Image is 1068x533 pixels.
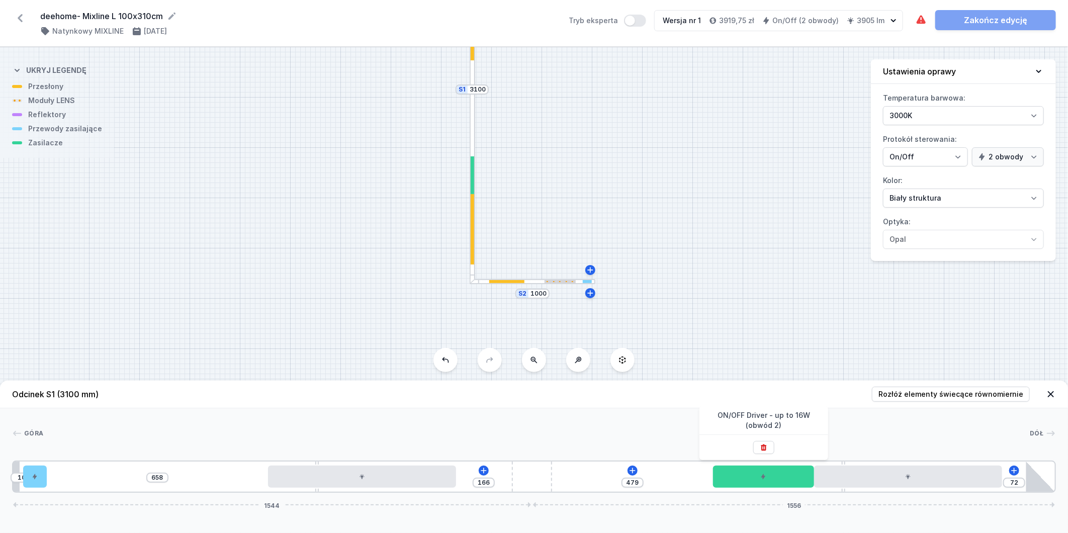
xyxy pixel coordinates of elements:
span: 1556 [783,502,805,508]
div: ON/OFF Driver - up to 16W [713,466,814,488]
h4: Ustawienia oprawy [883,65,956,77]
input: Wymiar [mm] [149,474,165,482]
button: Ustawienia oprawy [871,59,1056,84]
label: Protokół sterowania: [883,131,1044,166]
label: Tryb eksperta [569,15,646,27]
input: Wymiar [mm] [476,479,492,487]
span: (3100 mm) [57,389,99,399]
select: Temperatura barwowa: [883,106,1044,125]
label: Kolor: [883,172,1044,208]
h4: 3919,75 zł [719,16,754,26]
select: Protokół sterowania: [972,147,1044,166]
div: LED opal module 560mm [814,466,1002,488]
span: Rozłóż elementy świecące równomiernie [878,389,1023,399]
span: Dół [1030,429,1044,437]
h4: 3905 lm [857,16,884,26]
button: Ukryj legendę [12,57,86,81]
label: Optyka: [883,214,1044,249]
form: deehome- Mixline L 100x310cm [40,10,557,22]
select: Optyka: [883,230,1044,249]
input: Wymiar [mm] [530,290,547,298]
h4: Ukryj legendę [26,65,86,75]
h4: Odcinek S1 [12,388,99,400]
input: Wymiar [mm] [625,479,641,487]
h4: On/Off (2 obwody) [772,16,839,26]
button: Dodaj element [1009,466,1019,476]
label: Temperatura barwowa: [883,90,1044,125]
span: 1544 [260,502,284,508]
span: Góra [24,429,43,437]
input: Wymiar [mm] [470,85,486,94]
h4: Natynkowy MIXLINE [52,26,124,36]
div: Hole for power supply cable [23,466,47,488]
h4: [DATE] [144,26,167,36]
button: Rozłóż elementy świecące równomiernie [872,387,1030,402]
button: Dodaj element [479,466,489,476]
button: Wersja nr 13919,75 złOn/Off (2 obwody)3905 lm [654,10,903,31]
span: ON/OFF Driver - up to 16W (obwód 2) [699,406,828,435]
select: Kolor: [883,189,1044,208]
div: Wersja nr 1 [663,16,701,26]
button: Tryb eksperta [624,15,646,27]
button: Edytuj nazwę projektu [167,11,177,21]
input: Wymiar [mm] [14,474,30,482]
input: Wymiar [mm] [1006,479,1022,487]
button: Usuń element [753,441,774,454]
select: Protokół sterowania: [883,147,968,166]
div: LED opal module 560mm [268,466,456,488]
button: Dodaj element [628,466,638,476]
